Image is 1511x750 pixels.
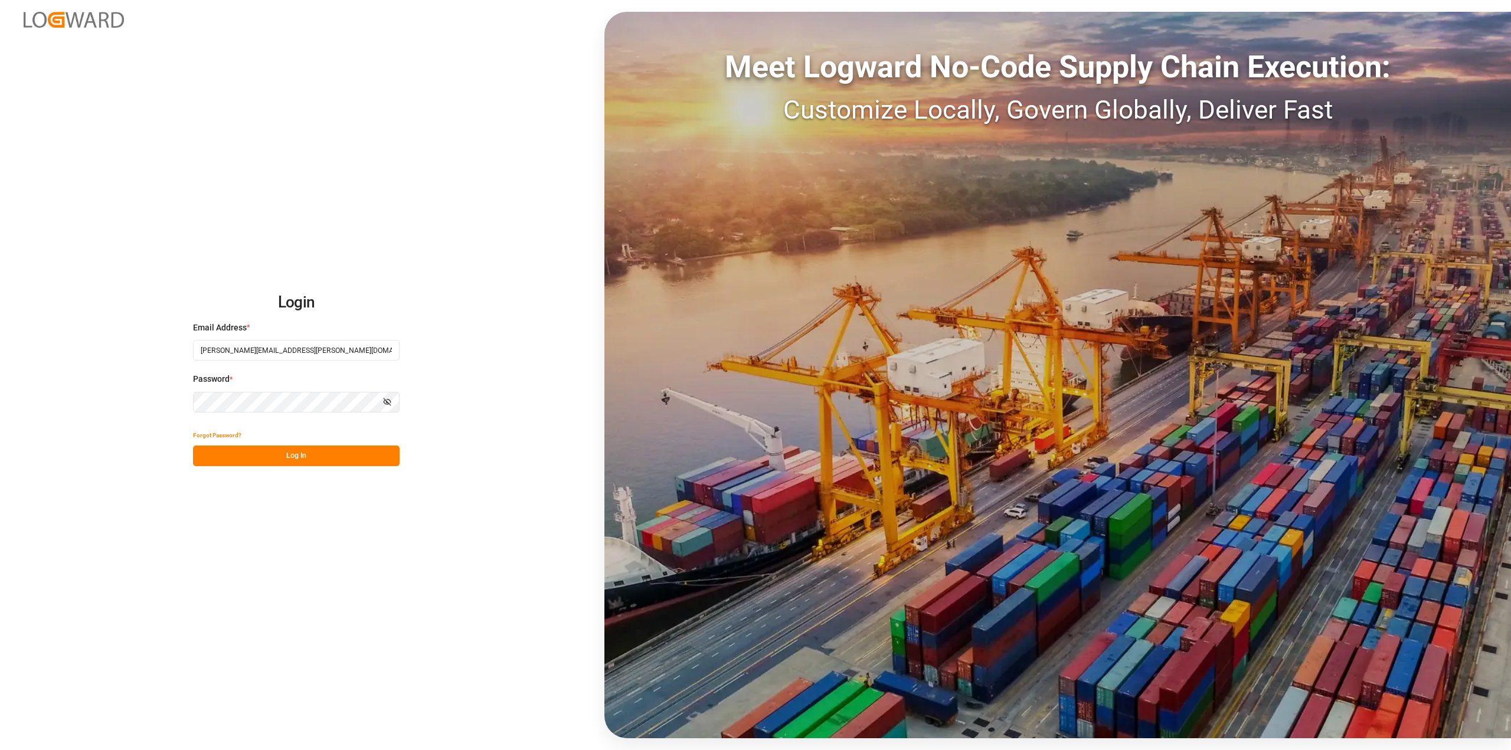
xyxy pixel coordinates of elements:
span: Password [193,373,230,385]
span: Email Address [193,322,247,334]
div: Customize Locally, Govern Globally, Deliver Fast [604,90,1511,129]
h2: Login [193,284,400,322]
input: Enter your email [193,340,400,361]
img: Logward_new_orange.png [24,12,124,28]
button: Forgot Password? [193,425,241,446]
div: Meet Logward No-Code Supply Chain Execution: [604,44,1511,90]
button: Log In [193,446,400,466]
